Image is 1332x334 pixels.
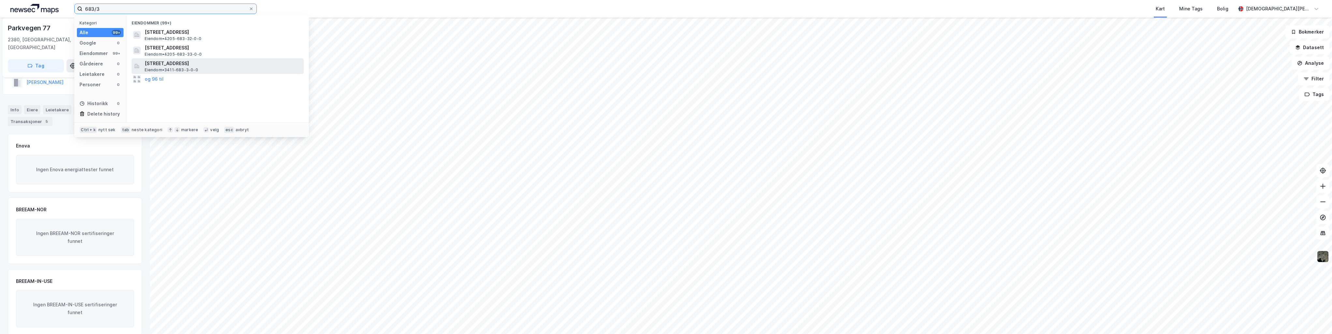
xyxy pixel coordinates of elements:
div: Ingen Enova energiattester funnet [16,155,134,184]
button: Bokmerker [1285,25,1329,38]
div: Ingen BREEAM-NOR sertifiseringer funnet [16,219,134,256]
div: Personer [80,81,101,89]
div: Bolig [1217,5,1228,13]
iframe: Chat Widget [1299,303,1332,334]
div: nytt søk [98,127,116,132]
div: 5 [43,118,50,125]
span: Eiendom • 4205-683-33-0-0 [145,52,202,57]
div: 2380, [GEOGRAPHIC_DATA], [GEOGRAPHIC_DATA] [8,36,103,51]
div: 0 [116,40,121,46]
div: 0 [116,82,121,87]
div: Transaksjoner [8,117,52,126]
span: [STREET_ADDRESS] [145,44,301,52]
div: Kart [1156,5,1165,13]
span: [STREET_ADDRESS] [145,60,301,67]
div: Delete history [87,110,120,118]
span: Eiendom • 4205-683-32-0-0 [145,36,201,41]
div: Eiere [24,105,40,114]
div: Info [8,105,22,114]
div: BREEAM-NOR [16,206,47,214]
div: Historikk [80,100,108,107]
div: 99+ [112,51,121,56]
div: 0 [116,61,121,66]
button: Filter [1298,72,1329,85]
div: avbryt [236,127,249,132]
div: Datasett [74,105,98,114]
div: tab [121,127,131,133]
div: Ingen BREEAM-IN-USE sertifiseringer funnet [16,290,134,327]
button: Analyse [1292,57,1329,70]
div: Leietakere [80,70,105,78]
div: BREEAM-IN-USE [16,277,52,285]
img: 9k= [1317,250,1329,263]
div: [DEMOGRAPHIC_DATA][PERSON_NAME] [1246,5,1311,13]
button: Tags [1299,88,1329,101]
div: Ctrl + k [80,127,97,133]
div: neste kategori [132,127,162,132]
div: Kategori [80,21,123,25]
button: Datasett [1290,41,1329,54]
div: Leietakere [43,105,71,114]
div: 99+ [112,30,121,35]
div: Gårdeiere [80,60,103,68]
div: velg [210,127,219,132]
div: markere [181,127,198,132]
div: Mine Tags [1179,5,1203,13]
div: Parkvegen 77 [8,23,52,33]
img: logo.a4113a55bc3d86da70a041830d287a7e.svg [10,4,59,14]
span: [STREET_ADDRESS] [145,28,301,36]
div: Eiendommer [80,49,108,57]
button: Tag [8,59,64,72]
div: 0 [116,101,121,106]
div: Eiendommer (99+) [126,15,309,27]
div: Enova [16,142,30,150]
div: Alle [80,29,88,36]
div: esc [224,127,234,133]
div: Google [80,39,96,47]
input: Søk på adresse, matrikkel, gårdeiere, leietakere eller personer [82,4,249,14]
div: 0 [116,72,121,77]
span: Eiendom • 3411-683-3-0-0 [145,67,198,73]
button: og 96 til [145,75,164,83]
